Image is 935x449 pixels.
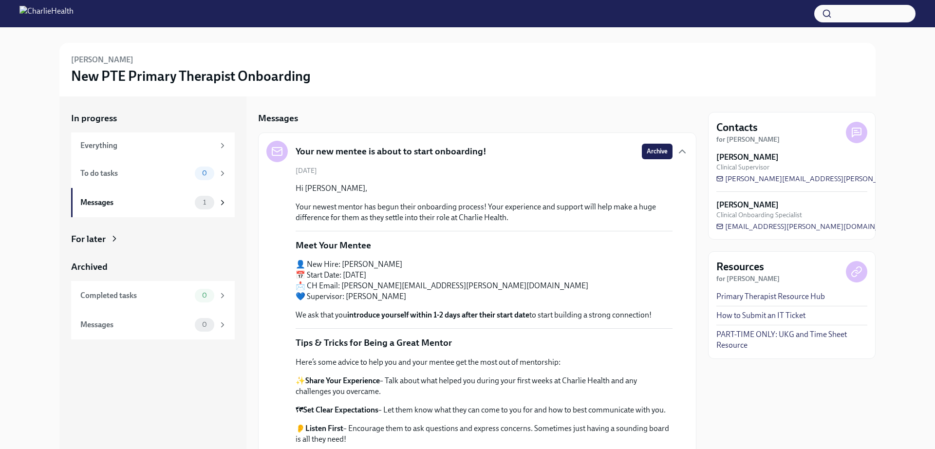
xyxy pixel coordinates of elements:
[71,159,235,188] a: To do tasks0
[71,67,311,85] h3: New PTE Primary Therapist Onboarding
[296,202,673,223] p: Your newest mentor has begun their onboarding process! Your experience and support will help make...
[71,188,235,217] a: Messages1
[80,140,214,151] div: Everything
[716,210,802,220] span: Clinical Onboarding Specialist
[716,275,780,283] strong: for [PERSON_NAME]
[716,120,758,135] h4: Contacts
[296,337,452,349] p: Tips & Tricks for Being a Great Mentor
[71,55,133,65] h6: [PERSON_NAME]
[305,424,343,433] strong: Listen First
[647,147,668,156] span: Archive
[196,321,213,328] span: 0
[80,290,191,301] div: Completed tasks
[196,292,213,299] span: 0
[716,291,825,302] a: Primary Therapist Resource Hub
[296,405,673,415] p: 🗺 – Let them know what they can come to you for and how to best communicate with you.
[296,259,652,302] p: 👤 New Hire: [PERSON_NAME] 📅 Start Date: [DATE] 📩 CH Email: [PERSON_NAME][EMAIL_ADDRESS][PERSON_NA...
[716,135,780,144] strong: for [PERSON_NAME]
[71,233,235,245] a: For later
[258,112,298,125] h5: Messages
[197,199,212,206] span: 1
[716,222,902,231] a: [EMAIL_ADDRESS][PERSON_NAME][DOMAIN_NAME]
[296,183,673,194] p: Hi [PERSON_NAME],
[296,375,673,397] p: ✨ – Talk about what helped you during your first weeks at Charlie Health and any challenges you o...
[296,357,673,368] p: Here’s some advice to help you and your mentee get the most out of mentorship:
[305,376,380,385] strong: Share Your Experience
[71,112,235,125] a: In progress
[71,281,235,310] a: Completed tasks0
[642,144,673,159] button: Archive
[303,405,378,414] strong: Set Clear Expectations
[296,423,673,445] p: 👂 – Encourage them to ask questions and express concerns. Sometimes just having a sounding board ...
[716,152,779,163] strong: [PERSON_NAME]
[716,260,764,274] h4: Resources
[716,310,805,321] a: How to Submit an IT Ticket
[716,163,769,172] span: Clinical Supervisor
[196,169,213,177] span: 0
[71,310,235,339] a: Messages0
[71,132,235,159] a: Everything
[296,145,486,158] h5: Your new mentee is about to start onboarding!
[347,310,529,319] strong: introduce yourself within 1-2 days after their start date
[296,310,652,320] p: We ask that you to start building a strong connection!
[80,319,191,330] div: Messages
[80,168,191,179] div: To do tasks
[71,261,235,273] a: Archived
[19,6,74,21] img: CharlieHealth
[296,239,371,252] p: Meet Your Mentee
[716,200,779,210] strong: [PERSON_NAME]
[716,329,867,351] a: PART-TIME ONLY: UKG and Time Sheet Resource
[80,197,191,208] div: Messages
[71,233,106,245] div: For later
[296,166,317,175] span: [DATE]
